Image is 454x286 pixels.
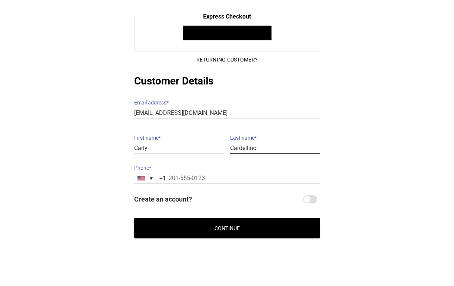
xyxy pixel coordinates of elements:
button: Pay with GPay [183,26,272,40]
button: Returning Customer? [190,51,264,68]
button: Selected country [135,173,166,183]
input: 201-555-0123 [134,173,320,184]
label: Email address [134,97,320,108]
input: Create an account? [303,195,317,203]
label: Last name [230,133,320,143]
h2: Customer Details [134,74,320,89]
div: +1 [159,173,166,184]
span: Create an account? [134,193,302,206]
label: Phone [134,163,320,173]
label: First name [134,133,224,143]
button: Continue [134,218,320,238]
